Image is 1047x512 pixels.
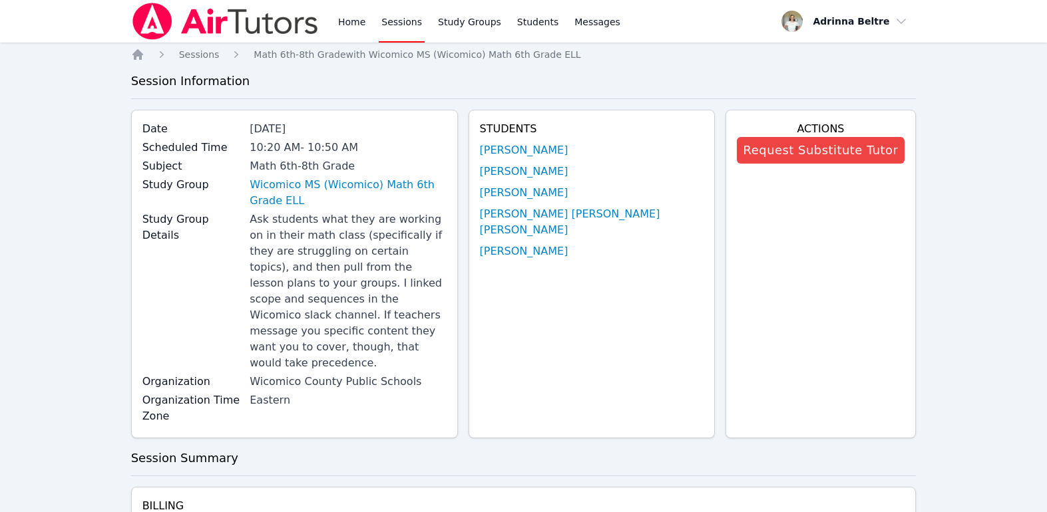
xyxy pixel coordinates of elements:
h4: Students [480,121,704,137]
label: Study Group Details [142,211,242,243]
a: Sessions [179,48,220,61]
div: 10:20 AM - 10:50 AM [250,140,446,156]
div: Eastern [250,392,446,408]
label: Subject [142,158,242,174]
span: Messages [574,15,620,29]
h3: Session Information [131,72,917,90]
h4: Actions [737,121,905,137]
nav: Breadcrumb [131,48,917,61]
label: Scheduled Time [142,140,242,156]
label: Organization Time Zone [142,392,242,424]
a: [PERSON_NAME] [480,142,568,158]
h3: Session Summary [131,449,917,467]
div: Wicomico County Public Schools [250,374,446,390]
img: Air Tutors [131,3,319,40]
a: [PERSON_NAME] [480,164,568,180]
a: Math 6th-8th Gradewith Wicomico MS (Wicomico) Math 6th Grade ELL [254,48,580,61]
div: [DATE] [250,121,446,137]
a: [PERSON_NAME] [480,185,568,201]
a: [PERSON_NAME] [480,243,568,259]
label: Study Group [142,177,242,193]
span: Sessions [179,49,220,60]
label: Date [142,121,242,137]
div: Ask students what they are working on in their math class (specifically if they are struggling on... [250,211,446,371]
span: Math 6th-8th Grade with Wicomico MS (Wicomico) Math 6th Grade ELL [254,49,580,60]
a: [PERSON_NAME] [PERSON_NAME] [PERSON_NAME] [480,206,704,238]
button: Request Substitute Tutor [737,137,905,164]
label: Organization [142,374,242,390]
a: Wicomico MS (Wicomico) Math 6th Grade ELL [250,177,446,209]
div: Math 6th-8th Grade [250,158,446,174]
